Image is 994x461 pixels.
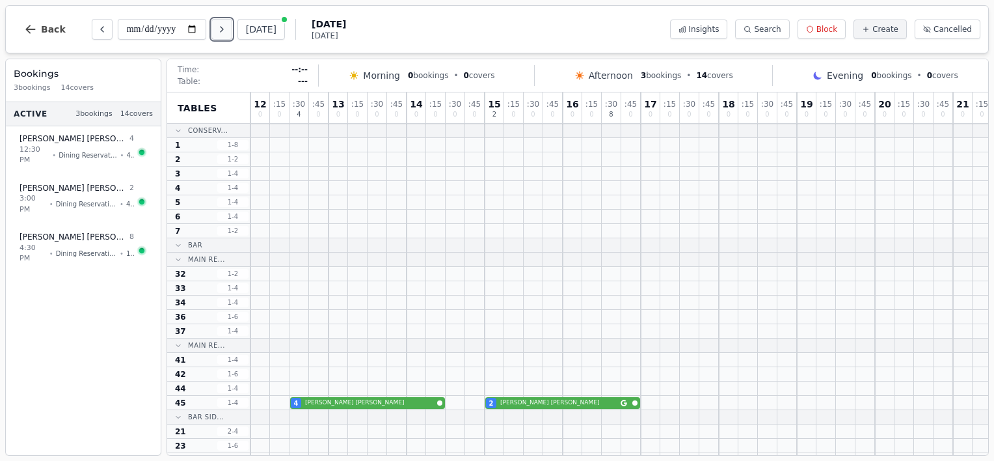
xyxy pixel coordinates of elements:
[217,140,248,150] span: 1 - 8
[178,76,200,87] span: Table:
[217,212,248,221] span: 1 - 4
[254,100,266,109] span: 12
[217,298,248,307] span: 1 - 4
[188,255,225,264] span: Main Re...
[217,426,248,436] span: 2 - 4
[649,111,652,118] span: 0
[217,197,248,207] span: 1 - 4
[175,169,180,179] span: 3
[683,100,695,108] span: : 30
[934,24,972,35] span: Cancelled
[735,20,789,39] button: Search
[11,176,155,223] button: [PERSON_NAME] [PERSON_NAME]23:00 PM•Dining Reservations•45
[175,426,186,437] span: 21
[294,398,299,408] span: 4
[175,226,180,236] span: 7
[956,100,969,109] span: 21
[217,283,248,293] span: 1 - 4
[52,150,56,160] span: •
[408,70,448,81] span: bookings
[129,183,134,194] span: 2
[20,232,127,242] span: [PERSON_NAME] [PERSON_NAME]
[686,70,691,81] span: •
[175,384,186,394] span: 44
[696,70,732,81] span: covers
[188,240,202,250] span: Bar
[175,369,186,380] span: 42
[390,100,403,108] span: : 45
[41,25,66,34] span: Back
[589,69,633,82] span: Afternoon
[175,441,186,451] span: 23
[175,298,186,308] span: 34
[703,100,715,108] span: : 45
[20,193,47,215] span: 3:00 PM
[722,100,734,109] span: 18
[664,100,676,108] span: : 15
[175,212,180,222] span: 6
[878,100,891,109] span: 20
[433,111,437,118] span: 0
[689,24,719,35] span: Insights
[706,111,710,118] span: 0
[217,398,248,408] span: 1 - 4
[507,100,520,108] span: : 15
[453,70,458,81] span: •
[56,249,117,258] span: Dining Reservations
[394,111,398,118] span: 0
[917,100,930,108] span: : 30
[453,111,457,118] span: 0
[298,76,308,87] span: ---
[798,20,846,39] button: Block
[754,24,781,35] span: Search
[727,111,731,118] span: 0
[805,111,809,118] span: 0
[449,100,461,108] span: : 30
[644,100,656,109] span: 17
[178,64,199,75] span: Time:
[961,111,965,118] span: 0
[937,100,949,108] span: : 45
[531,111,535,118] span: 0
[571,111,574,118] span: 0
[927,71,932,80] span: 0
[175,312,186,322] span: 36
[217,369,248,379] span: 1 - 6
[49,199,53,209] span: •
[375,111,379,118] span: 0
[217,169,248,178] span: 1 - 4
[312,100,325,108] span: : 45
[871,71,876,80] span: 0
[917,70,922,81] span: •
[883,111,887,118] span: 0
[11,225,155,272] button: [PERSON_NAME] [PERSON_NAME]84:30 PM•Dining Reservations•12
[468,100,481,108] span: : 45
[488,100,500,109] span: 15
[927,70,958,81] span: covers
[816,24,837,35] span: Block
[217,269,248,279] span: 1 - 2
[621,400,627,406] svg: Google booking
[472,111,476,118] span: 0
[589,111,593,118] span: 0
[414,111,418,118] span: 0
[915,20,980,39] button: Cancelled
[853,20,907,39] button: Create
[20,243,47,264] span: 4:30 PM
[696,71,707,80] span: 14
[820,100,832,108] span: : 15
[297,111,301,118] span: 4
[408,71,413,80] span: 0
[745,111,749,118] span: 0
[20,145,49,166] span: 12:30 PM
[217,441,248,451] span: 1 - 6
[14,67,153,80] h3: Bookings
[178,102,217,115] span: Tables
[188,412,224,422] span: Bar Sid...
[898,100,910,108] span: : 15
[20,183,127,193] span: [PERSON_NAME] [PERSON_NAME]
[92,19,113,40] button: Previous day
[11,126,155,173] button: [PERSON_NAME] [PERSON_NAME]412:30 PM•Dining Reservations•45
[765,111,769,118] span: 0
[463,70,494,81] span: covers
